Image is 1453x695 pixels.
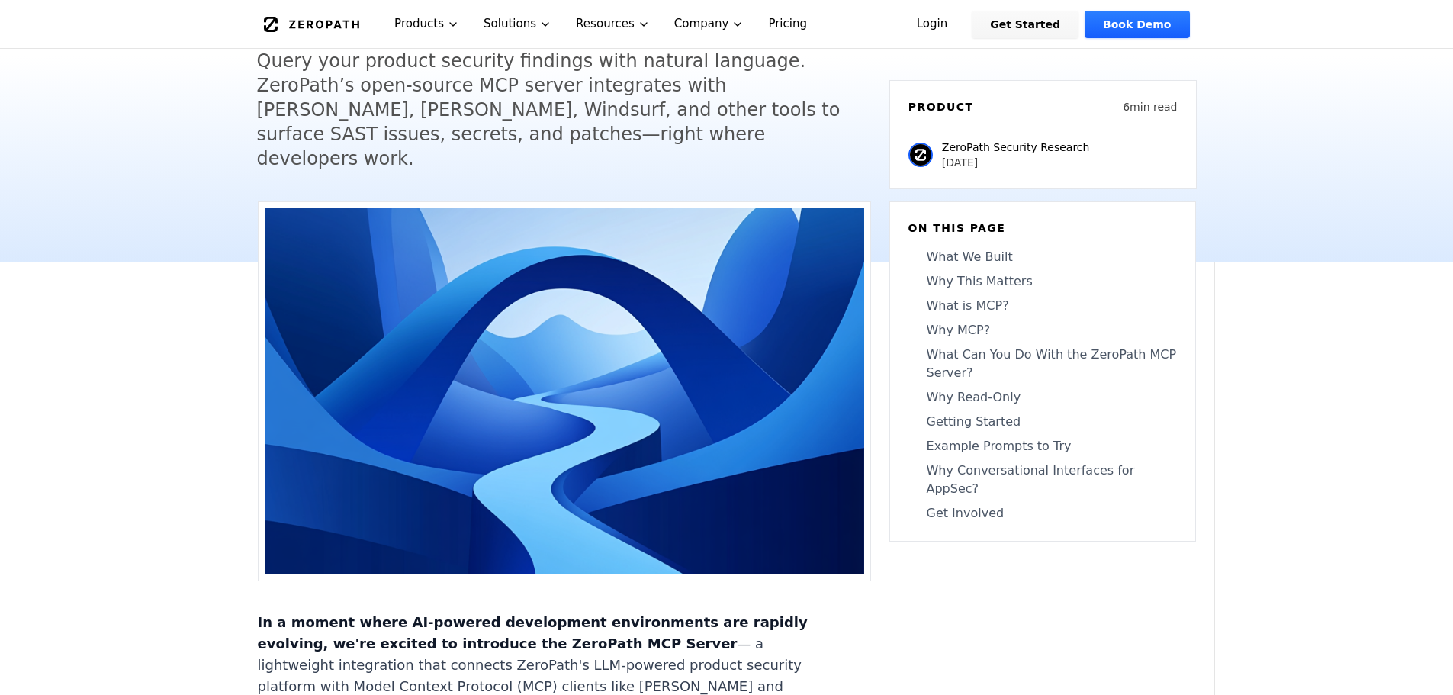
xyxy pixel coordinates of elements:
[908,462,1177,498] a: Why Conversational Interfaces for AppSec?
[898,11,966,38] a: Login
[1085,11,1189,38] a: Book Demo
[942,140,1090,155] p: ZeroPath Security Research
[908,437,1177,455] a: Example Prompts to Try
[257,49,843,171] h5: Query your product security findings with natural language. ZeroPath’s open-source MCP server int...
[265,208,864,574] img: Introducing ZeroPath’s Open-Source MCP Server
[972,11,1078,38] a: Get Started
[942,155,1090,170] p: [DATE]
[908,504,1177,523] a: Get Involved
[908,388,1177,407] a: Why Read-Only
[908,143,933,167] img: ZeroPath Security Research
[908,413,1177,431] a: Getting Started
[908,321,1177,339] a: Why MCP?
[1123,99,1177,114] p: 6 min read
[908,99,974,114] h6: Product
[908,248,1177,266] a: What We Built
[908,346,1177,382] a: What Can You Do With the ZeroPath MCP Server?
[908,272,1177,291] a: Why This Matters
[908,220,1177,236] h6: On this page
[908,297,1177,315] a: What is MCP?
[258,614,808,652] strong: In a moment where AI-powered development environments are rapidly evolving, we're excited to intr...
